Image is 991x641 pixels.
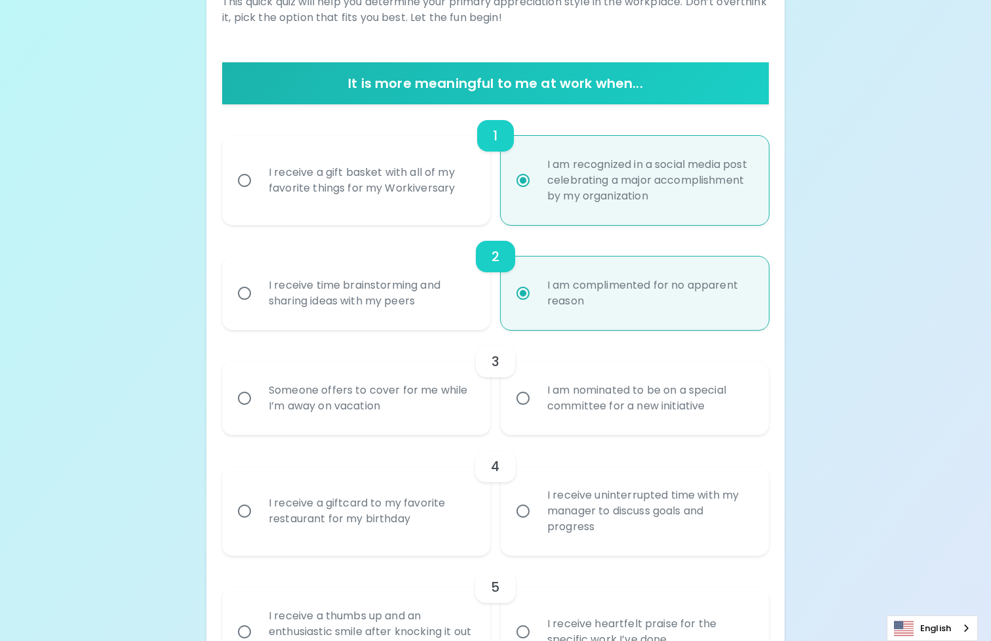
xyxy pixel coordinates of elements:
h6: 5 [491,577,499,598]
div: I receive a gift basket with all of my favorite things for my Workiversary [258,149,483,212]
div: I receive time brainstorming and sharing ideas with my peers [258,262,483,325]
h6: 1 [493,125,497,146]
div: I am nominated to be on a special committee for a new initiative [537,367,762,430]
a: English [887,616,977,640]
div: choice-group-check [222,435,769,556]
div: Language [887,615,978,641]
h6: 2 [492,246,499,267]
div: I receive uninterrupted time with my manager to discuss goals and progress [537,472,762,550]
div: Someone offers to cover for me while I’m away on vacation [258,367,483,430]
div: I am recognized in a social media post celebrating a major accomplishment by my organization [537,141,762,220]
div: choice-group-check [222,104,769,225]
div: choice-group-check [222,330,769,435]
div: I receive a giftcard to my favorite restaurant for my birthday [258,480,483,543]
h6: It is more meaningful to me at work when... [227,73,764,94]
h6: 3 [492,351,499,372]
h6: 4 [491,456,499,477]
div: choice-group-check [222,225,769,330]
aside: Language selected: English [887,615,978,641]
div: I am complimented for no apparent reason [537,262,762,325]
